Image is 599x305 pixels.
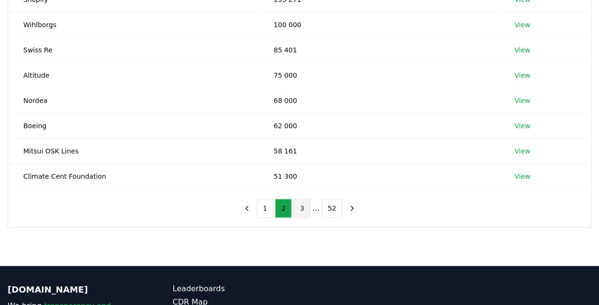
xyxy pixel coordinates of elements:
a: View [515,96,530,105]
p: [DOMAIN_NAME] [8,283,134,296]
td: Climate Cent Foundation [8,163,258,189]
button: 3 [294,199,310,218]
a: View [515,71,530,80]
td: Swiss Re [8,37,258,62]
button: 52 [322,199,343,218]
td: Altitude [8,62,258,88]
a: View [515,45,530,55]
button: 2 [275,199,292,218]
a: View [515,121,530,131]
td: 58 161 [258,138,499,163]
a: View [515,20,530,30]
a: View [515,146,530,156]
td: Mitsui OSK Lines [8,138,258,163]
button: previous page [239,199,255,218]
td: Boeing [8,113,258,138]
li: ... [312,203,319,214]
td: Nordea [8,88,258,113]
td: Wihlborgs [8,12,258,37]
td: 85 401 [258,37,499,62]
td: 62 000 [258,113,499,138]
td: 100 000 [258,12,499,37]
a: Leaderboards [173,283,299,295]
a: View [515,172,530,181]
td: 51 300 [258,163,499,189]
td: 75 000 [258,62,499,88]
button: next page [344,199,360,218]
td: 68 000 [258,88,499,113]
button: 1 [257,199,274,218]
